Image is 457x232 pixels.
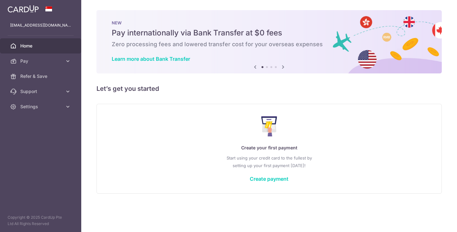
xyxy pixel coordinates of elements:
[109,144,429,152] p: Create your first payment
[20,103,62,110] span: Settings
[20,73,62,79] span: Refer & Save
[112,56,190,62] a: Learn more about Bank Transfer
[96,84,442,94] h5: Let’s get you started
[109,154,429,169] p: Start using your credit card to the fullest by setting up your first payment [DATE]!
[261,116,277,136] img: Make Payment
[96,10,442,73] img: Bank transfer banner
[20,88,62,95] span: Support
[20,43,62,49] span: Home
[112,28,427,38] h5: Pay internationally via Bank Transfer at $0 fees
[10,22,71,28] p: [EMAIL_ADDRESS][DOMAIN_NAME]
[112,20,427,25] p: NEW
[250,176,288,182] a: Create payment
[8,5,39,13] img: CardUp
[20,58,62,64] span: Pay
[112,41,427,48] h6: Zero processing fees and lowered transfer cost for your overseas expenses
